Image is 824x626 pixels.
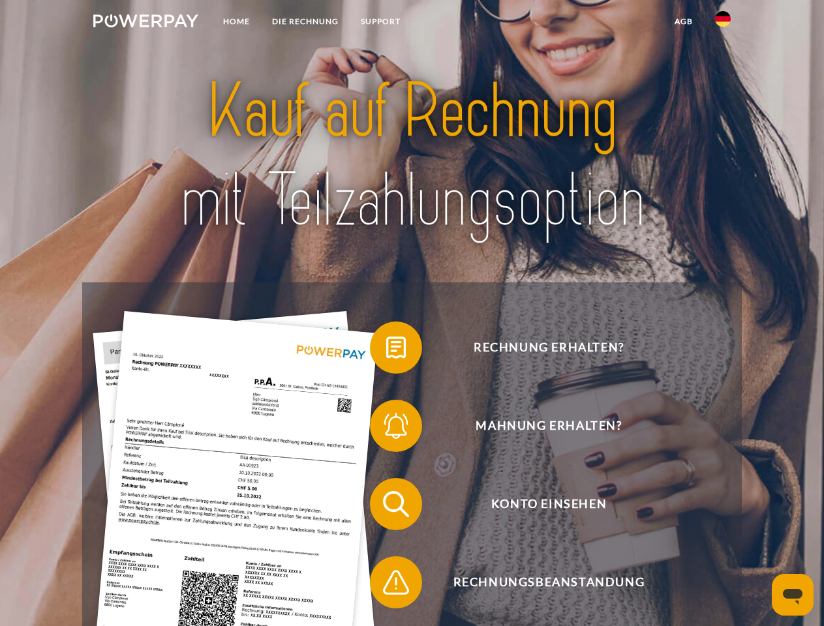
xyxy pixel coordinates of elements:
span: Rechnung erhalten? [389,321,709,374]
img: title-powerpay_de.svg [125,63,699,250]
button: Mahnung erhalten? [370,400,709,452]
a: SUPPORT [350,10,412,33]
img: de [715,11,731,27]
img: qb_bell.svg [380,410,412,442]
button: Konto einsehen [370,478,709,530]
a: DIE RECHNUNG [261,10,350,33]
img: qb_search.svg [380,488,412,520]
img: qb_warning.svg [380,566,412,599]
img: qb_bill.svg [380,331,412,364]
button: Rechnung erhalten? [370,321,709,374]
img: logo-powerpay-white.svg [93,14,198,27]
button: Rechnungsbeanstandung [370,556,709,608]
a: Home [212,10,261,33]
span: Rechnungsbeanstandung [389,556,709,608]
span: Mahnung erhalten? [389,400,709,452]
a: agb [664,10,704,33]
iframe: Schaltfläche zum Öffnen des Messaging-Fensters [772,574,814,616]
span: Konto einsehen [389,478,709,530]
